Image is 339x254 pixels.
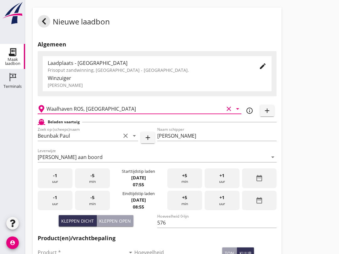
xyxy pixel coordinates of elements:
div: min [167,168,202,188]
strong: 08:55 [133,204,144,210]
div: uur [38,191,73,210]
input: Naam schipper [157,131,277,141]
input: Zoek op (scheeps)naam [38,131,121,141]
div: Winzuiger [48,74,266,82]
i: edit [259,62,266,70]
div: Eindtijdstip laden [122,191,155,197]
div: Laadplaats - [GEOGRAPHIC_DATA] [48,59,249,67]
strong: 07:55 [133,182,144,188]
i: account_circle [6,236,19,249]
div: min [75,191,110,210]
span: +1 [219,172,224,179]
span: +1 [219,194,224,201]
i: clear [225,105,233,113]
div: uur [205,168,239,188]
span: -5 [90,172,94,179]
i: arrow_drop_down [269,153,277,161]
i: arrow_drop_down [131,132,138,140]
div: Frisoput zandwinning, [GEOGRAPHIC_DATA] - [GEOGRAPHIC_DATA]. [48,67,249,73]
input: Hoeveelheid 0-lijn [157,218,277,228]
div: [PERSON_NAME] aan boord [38,154,103,160]
span: -1 [53,194,57,201]
i: date_range [256,174,263,182]
button: Kleppen open [97,215,133,226]
div: min [75,168,110,188]
div: uur [205,191,239,210]
strong: [DATE] [131,197,146,203]
strong: [DATE] [131,175,146,181]
h2: Algemeen [38,40,277,49]
span: +5 [182,194,187,201]
i: clear [122,132,129,140]
div: Kleppen dicht [61,218,94,224]
i: arrow_drop_down [234,105,241,113]
h2: Product(en)/vrachtbepaling [38,234,277,242]
i: date_range [256,197,263,204]
div: Starttijdstip laden [122,168,155,174]
i: info_outline [246,107,253,114]
h2: Beladen vaartuig [48,119,80,125]
div: Terminals [3,84,22,88]
img: logo-small.a267ee39.svg [1,2,24,25]
div: uur [38,168,73,188]
i: add [263,107,271,114]
div: Nieuwe laadbon [38,15,110,30]
input: Losplaats [46,104,224,114]
div: Kleppen open [99,218,131,224]
i: add [144,134,152,141]
span: -1 [53,172,57,179]
span: -5 [90,194,94,201]
button: Kleppen dicht [59,215,97,226]
div: min [167,191,202,210]
span: +5 [182,172,187,179]
div: [PERSON_NAME] [48,82,266,88]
